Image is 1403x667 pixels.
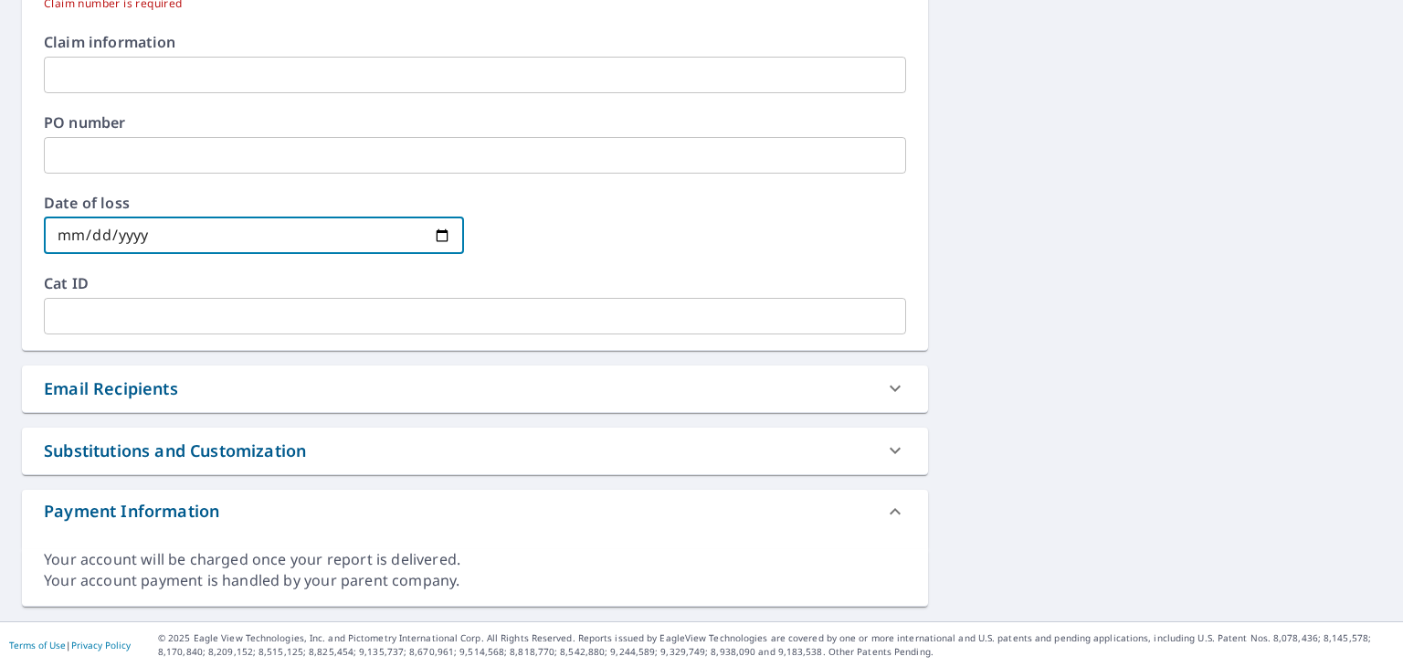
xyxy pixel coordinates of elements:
[44,196,464,210] label: Date of loss
[22,490,928,534] div: Payment Information
[44,115,906,130] label: PO number
[44,570,906,591] div: Your account payment is handled by your parent company.
[44,439,306,463] div: Substitutions and Customization
[22,365,928,412] div: Email Recipients
[71,639,131,651] a: Privacy Policy
[44,35,906,49] label: Claim information
[44,276,906,291] label: Cat ID
[44,549,906,570] div: Your account will be charged once your report is delivered.
[9,640,131,651] p: |
[44,499,219,524] div: Payment Information
[9,639,66,651] a: Terms of Use
[44,376,178,401] div: Email Recipients
[158,631,1394,659] p: © 2025 Eagle View Technologies, Inc. and Pictometry International Corp. All Rights Reserved. Repo...
[22,428,928,474] div: Substitutions and Customization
